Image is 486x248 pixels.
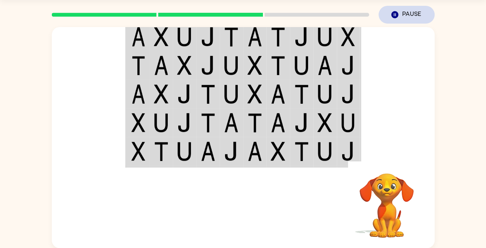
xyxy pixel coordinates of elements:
[317,56,332,75] img: a
[294,84,309,104] img: t
[294,113,309,132] img: j
[271,113,285,132] img: a
[317,27,332,46] img: u
[177,142,192,161] img: u
[341,56,355,75] img: j
[271,84,285,104] img: a
[224,84,239,104] img: u
[177,113,192,132] img: j
[131,113,145,132] img: x
[247,56,262,75] img: x
[341,113,355,132] img: u
[131,142,145,161] img: x
[247,27,262,46] img: a
[154,56,169,75] img: a
[154,84,169,104] img: x
[131,56,145,75] img: t
[177,84,192,104] img: j
[379,6,435,24] button: Pause
[294,142,309,161] img: t
[201,113,215,132] img: t
[224,27,239,46] img: t
[271,27,285,46] img: t
[201,56,215,75] img: j
[154,27,169,46] img: x
[154,113,169,132] img: u
[317,84,332,104] img: u
[294,27,309,46] img: j
[294,56,309,75] img: u
[224,142,239,161] img: j
[177,56,192,75] img: x
[317,113,332,132] img: x
[348,161,425,239] video: Your browser must support playing .mp4 files to use Literably. Please try using another browser.
[224,113,239,132] img: a
[271,56,285,75] img: t
[154,142,169,161] img: t
[317,142,332,161] img: u
[247,84,262,104] img: x
[247,142,262,161] img: a
[131,84,145,104] img: a
[201,142,215,161] img: a
[271,142,285,161] img: x
[131,27,145,46] img: a
[341,142,355,161] img: j
[224,56,239,75] img: u
[341,27,355,46] img: x
[247,113,262,132] img: t
[177,27,192,46] img: u
[201,27,215,46] img: j
[341,84,355,104] img: j
[201,84,215,104] img: t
